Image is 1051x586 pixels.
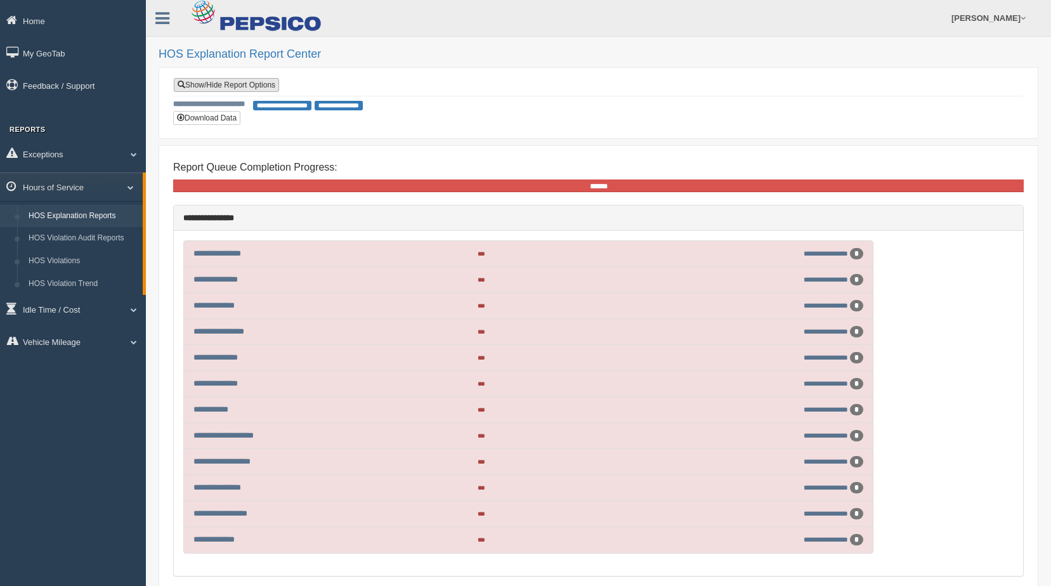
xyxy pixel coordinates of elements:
button: Download Data [173,111,240,125]
a: HOS Explanation Reports [23,205,143,228]
h4: Report Queue Completion Progress: [173,162,1024,173]
h2: HOS Explanation Report Center [159,48,1038,61]
a: HOS Violation Audit Reports [23,227,143,250]
a: Show/Hide Report Options [174,78,279,92]
a: HOS Violation Trend [23,273,143,296]
a: HOS Violations [23,250,143,273]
